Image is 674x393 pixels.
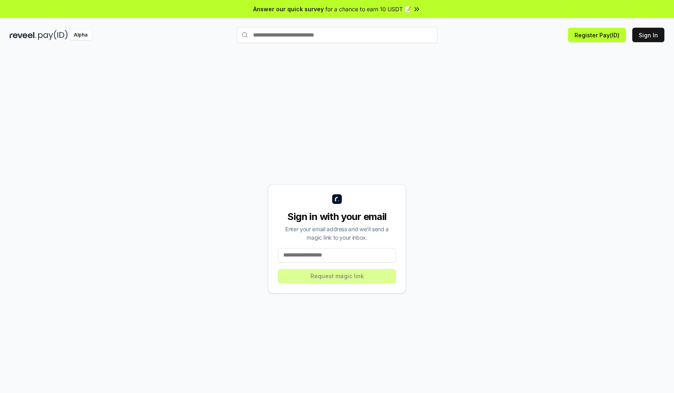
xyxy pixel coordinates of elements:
div: Sign in with your email [278,210,396,223]
span: Answer our quick survey [253,5,324,13]
button: Register Pay(ID) [568,28,626,42]
div: Alpha [69,30,92,40]
span: for a chance to earn 10 USDT 📝 [325,5,411,13]
div: Enter your email address and we’ll send a magic link to your inbox. [278,225,396,242]
img: pay_id [38,30,68,40]
img: logo_small [332,194,342,204]
img: reveel_dark [10,30,37,40]
button: Sign In [632,28,664,42]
